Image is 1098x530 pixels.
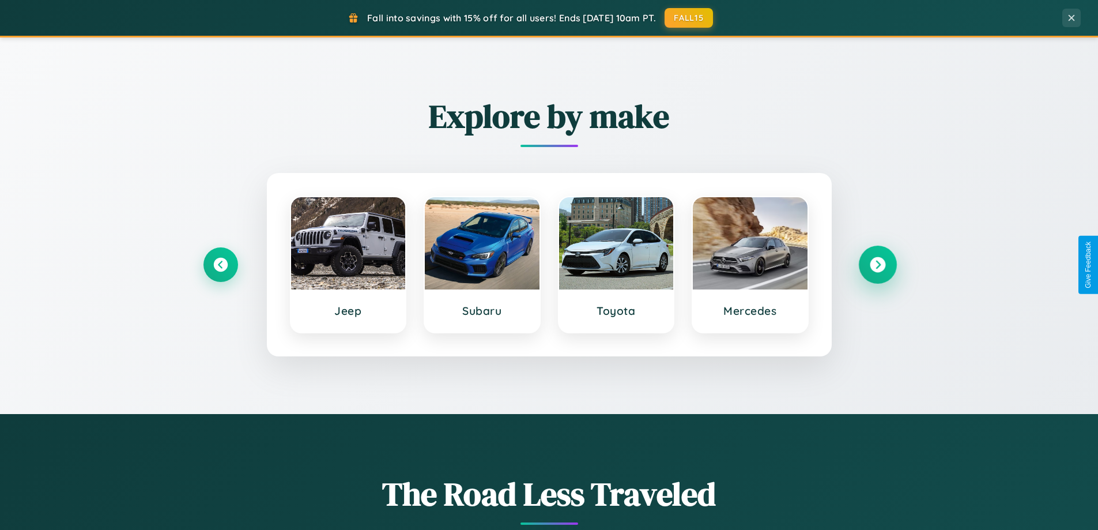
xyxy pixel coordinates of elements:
[436,304,528,318] h3: Subaru
[704,304,796,318] h3: Mercedes
[1084,242,1092,288] div: Give Feedback
[665,8,713,28] button: FALL15
[203,94,895,138] h2: Explore by make
[303,304,394,318] h3: Jeep
[367,12,656,24] span: Fall into savings with 15% off for all users! Ends [DATE] 10am PT.
[203,472,895,516] h1: The Road Less Traveled
[571,304,662,318] h3: Toyota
